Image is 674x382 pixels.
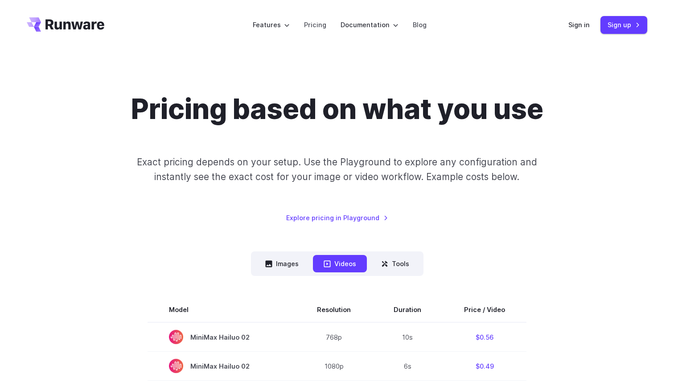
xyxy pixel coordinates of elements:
label: Features [253,20,290,30]
label: Documentation [341,20,399,30]
a: Blog [413,20,427,30]
td: $0.56 [443,322,526,352]
td: 1080p [296,352,372,381]
button: Tools [370,255,420,272]
button: Images [255,255,309,272]
span: MiniMax Hailuo 02 [169,359,274,373]
td: 10s [372,322,443,352]
h1: Pricing based on what you use [131,93,543,126]
td: $0.49 [443,352,526,381]
th: Price / Video [443,297,526,322]
td: 768p [296,322,372,352]
a: Explore pricing in Playground [286,213,388,223]
th: Resolution [296,297,372,322]
button: Videos [313,255,367,272]
p: Exact pricing depends on your setup. Use the Playground to explore any configuration and instantl... [120,155,554,185]
td: 6s [372,352,443,381]
span: MiniMax Hailuo 02 [169,330,274,344]
a: Sign up [600,16,647,33]
a: Pricing [304,20,326,30]
th: Model [148,297,296,322]
a: Go to / [27,17,104,32]
th: Duration [372,297,443,322]
a: Sign in [568,20,590,30]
